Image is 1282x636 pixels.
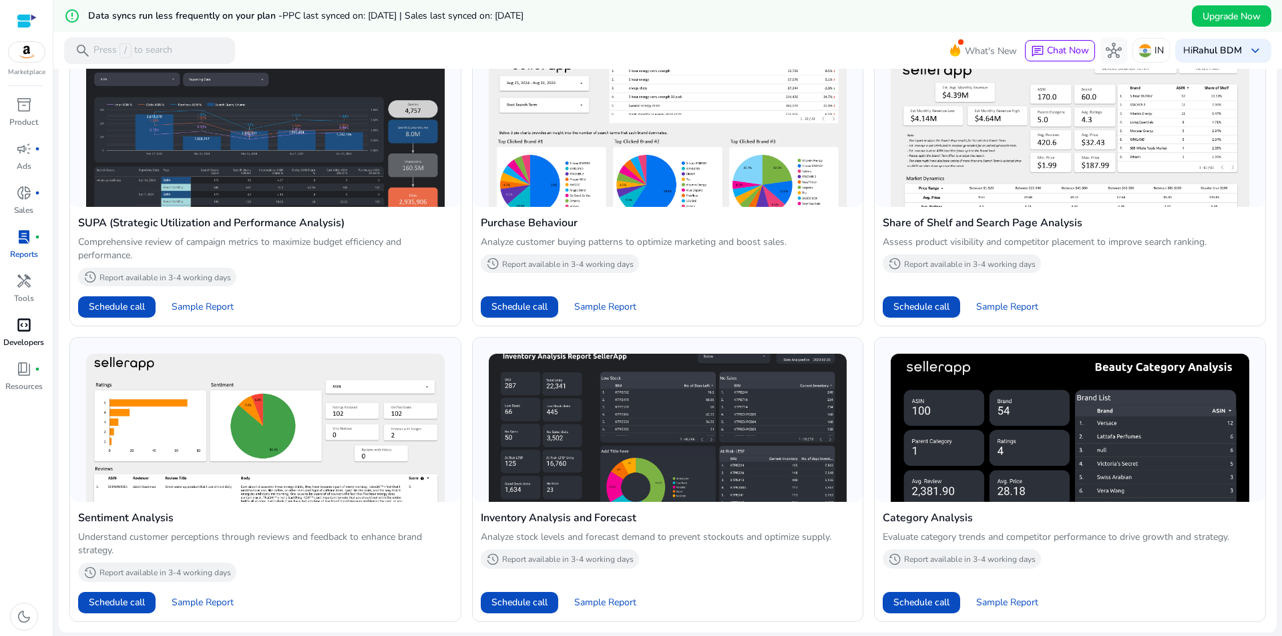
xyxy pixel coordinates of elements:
[966,296,1049,318] button: Sample Report
[481,510,855,526] h4: Inventory Analysis and Forecast
[99,567,231,578] p: Report available in 3-4 working days
[64,8,80,24] mat-icon: error_outline
[172,596,234,609] span: Sample Report
[10,248,38,260] p: Reports
[1138,44,1152,57] img: in.svg
[883,296,960,318] button: Schedule call
[564,592,647,613] button: Sample Report
[282,9,523,22] span: PPC last synced on: [DATE] | Sales last synced on: [DATE]
[491,595,548,609] span: Schedule call
[89,300,145,314] span: Schedule call
[888,257,901,270] span: history_2
[976,596,1038,609] span: Sample Report
[486,257,499,270] span: history_2
[78,296,156,318] button: Schedule call
[481,592,558,613] button: Schedule call
[16,273,32,289] span: handyman
[1193,44,1242,57] b: Rahul BDM
[1047,44,1089,57] span: Chat Now
[893,300,949,314] span: Schedule call
[16,361,32,377] span: book_4
[78,592,156,613] button: Schedule call
[14,204,33,216] p: Sales
[35,234,40,240] span: fiber_manual_record
[83,270,97,284] span: history_2
[883,215,1257,231] h4: Share of Shelf and Search Page Analysis
[491,300,548,314] span: Schedule call
[120,43,132,58] span: /
[83,566,97,579] span: history_2
[3,336,44,348] p: Developers
[161,296,244,318] button: Sample Report
[893,595,949,609] span: Schedule call
[486,553,499,566] span: history_2
[574,596,636,609] span: Sample Report
[9,116,38,128] p: Product
[481,215,855,231] h4: Purchase Behaviour
[78,215,453,231] h4: SUPA (Strategic Utilization and Performance Analysis)
[965,39,1017,63] span: What's New
[5,380,43,392] p: Resources
[904,259,1036,270] p: Report available in 3-4 working days
[1106,43,1122,59] span: hub
[89,595,145,609] span: Schedule call
[14,292,34,304] p: Tools
[16,229,32,245] span: lab_profile
[78,531,453,557] p: Understand customer perceptions through reviews and feedback to enhance brand strategy.
[16,97,32,113] span: inventory_2
[9,42,45,62] img: amazon.svg
[16,317,32,333] span: code_blocks
[502,259,634,270] p: Report available in 3-4 working days
[1192,5,1271,27] button: Upgrade Now
[88,11,523,22] h5: Data syncs run less frequently on your plan -
[883,510,1257,526] h4: Category Analysis
[481,296,558,318] button: Schedule call
[888,553,901,566] span: history_2
[16,185,32,201] span: donut_small
[1031,45,1044,58] span: chat
[1203,9,1261,23] span: Upgrade Now
[883,592,960,613] button: Schedule call
[99,272,231,283] p: Report available in 3-4 working days
[883,236,1257,249] p: Assess product visibility and competitor placement to improve search ranking.
[161,592,244,613] button: Sample Report
[35,366,40,372] span: fiber_manual_record
[904,554,1036,565] p: Report available in 3-4 working days
[78,510,453,526] h4: Sentiment Analysis
[481,236,855,249] p: Analyze customer buying patterns to optimize marketing and boost sales.
[502,554,634,565] p: Report available in 3-4 working days
[16,141,32,157] span: campaign
[564,296,647,318] button: Sample Report
[75,43,91,59] span: search
[16,609,32,625] span: dark_mode
[1183,46,1242,55] p: Hi
[1025,40,1095,61] button: chatChat Now
[1100,37,1127,64] button: hub
[35,146,40,151] span: fiber_manual_record
[883,531,1257,544] p: Evaluate category trends and competitor performance to drive growth and strategy.
[976,300,1038,314] span: Sample Report
[481,531,855,544] p: Analyze stock levels and forecast demand to prevent stockouts and optimize supply.
[8,67,45,77] p: Marketplace
[78,236,453,262] p: Comprehensive review of campaign metrics to maximize budget efficiency and performance.
[1247,43,1263,59] span: keyboard_arrow_down
[172,300,234,314] span: Sample Report
[574,300,636,314] span: Sample Report
[1154,39,1164,62] p: IN
[17,160,31,172] p: Ads
[966,592,1049,613] button: Sample Report
[35,190,40,196] span: fiber_manual_record
[93,43,172,58] p: Press to search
